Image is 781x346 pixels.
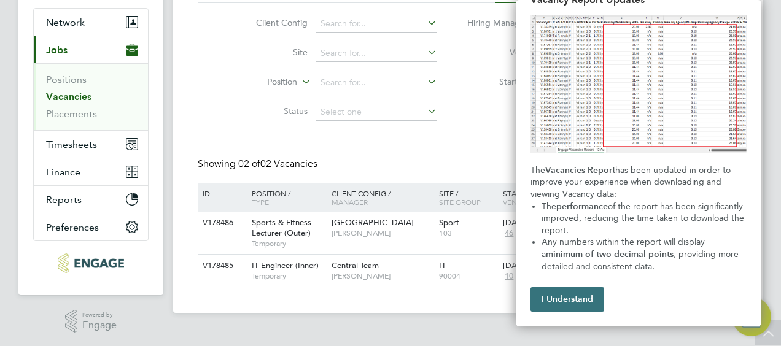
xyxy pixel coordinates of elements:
[58,253,123,273] img: click-cms-logo-retina.png
[530,165,733,199] span: has been updated in order to improve your experience when downloading and viewing Vacancy data:
[252,239,325,248] span: Temporary
[252,217,311,238] span: Sports & Fitness Lecturer (Outer)
[332,260,379,271] span: Central Team
[238,158,317,170] span: 02 Vacancies
[316,15,437,33] input: Search for...
[530,15,747,153] img: Highlight Columns with Numbers in the Vacancies Report
[328,183,436,212] div: Client Config /
[439,217,459,228] span: Sport
[46,74,87,85] a: Positions
[252,260,319,271] span: IT Engineer (Inner)
[46,108,97,120] a: Placements
[227,76,297,88] label: Position
[237,106,308,117] label: Status
[46,91,91,102] a: Vacancies
[200,212,243,234] div: V178486
[436,183,500,212] div: Site /
[468,47,538,58] label: Vendor
[237,47,308,58] label: Site
[46,166,80,178] span: Finance
[457,17,528,29] label: Hiring Manager
[200,255,243,277] div: V178485
[439,197,481,207] span: Site Group
[316,74,437,91] input: Search for...
[503,197,537,207] span: Vendors
[503,261,583,271] div: [DATE]
[503,218,583,228] div: [DATE]
[332,217,414,228] span: [GEOGRAPHIC_DATA]
[503,271,515,282] span: 10
[546,249,674,259] strong: minimum of two decimal points
[198,158,320,171] div: Showing
[332,271,433,281] span: [PERSON_NAME]
[200,183,243,204] div: ID
[316,45,437,62] input: Search for...
[500,183,586,213] div: Start /
[332,197,368,207] span: Manager
[82,320,117,331] span: Engage
[46,17,85,28] span: Network
[82,310,117,320] span: Powered by
[468,76,538,87] label: Start Date
[542,201,556,212] span: The
[439,271,497,281] span: 90004
[503,228,515,239] span: 46
[237,17,308,28] label: Client Config
[545,165,615,175] strong: Vacancies Report
[252,197,269,207] span: Type
[542,249,741,272] span: , providing more detailed and consistent data.
[542,201,747,236] span: of the report has been significantly improved, reducing the time taken to download the report.
[530,165,545,175] span: The
[332,228,433,238] span: [PERSON_NAME]
[46,194,82,206] span: Reports
[46,44,68,56] span: Jobs
[439,228,497,238] span: 103
[439,260,446,271] span: IT
[252,271,325,281] span: Temporary
[33,253,149,273] a: Go to home page
[46,221,99,233] span: Preferences
[556,201,608,212] strong: performance
[542,237,707,259] span: Any numbers within the report will display a
[243,183,328,212] div: Position /
[530,287,604,312] button: I Understand
[238,158,260,170] span: 02 of
[316,104,437,121] input: Select one
[46,139,97,150] span: Timesheets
